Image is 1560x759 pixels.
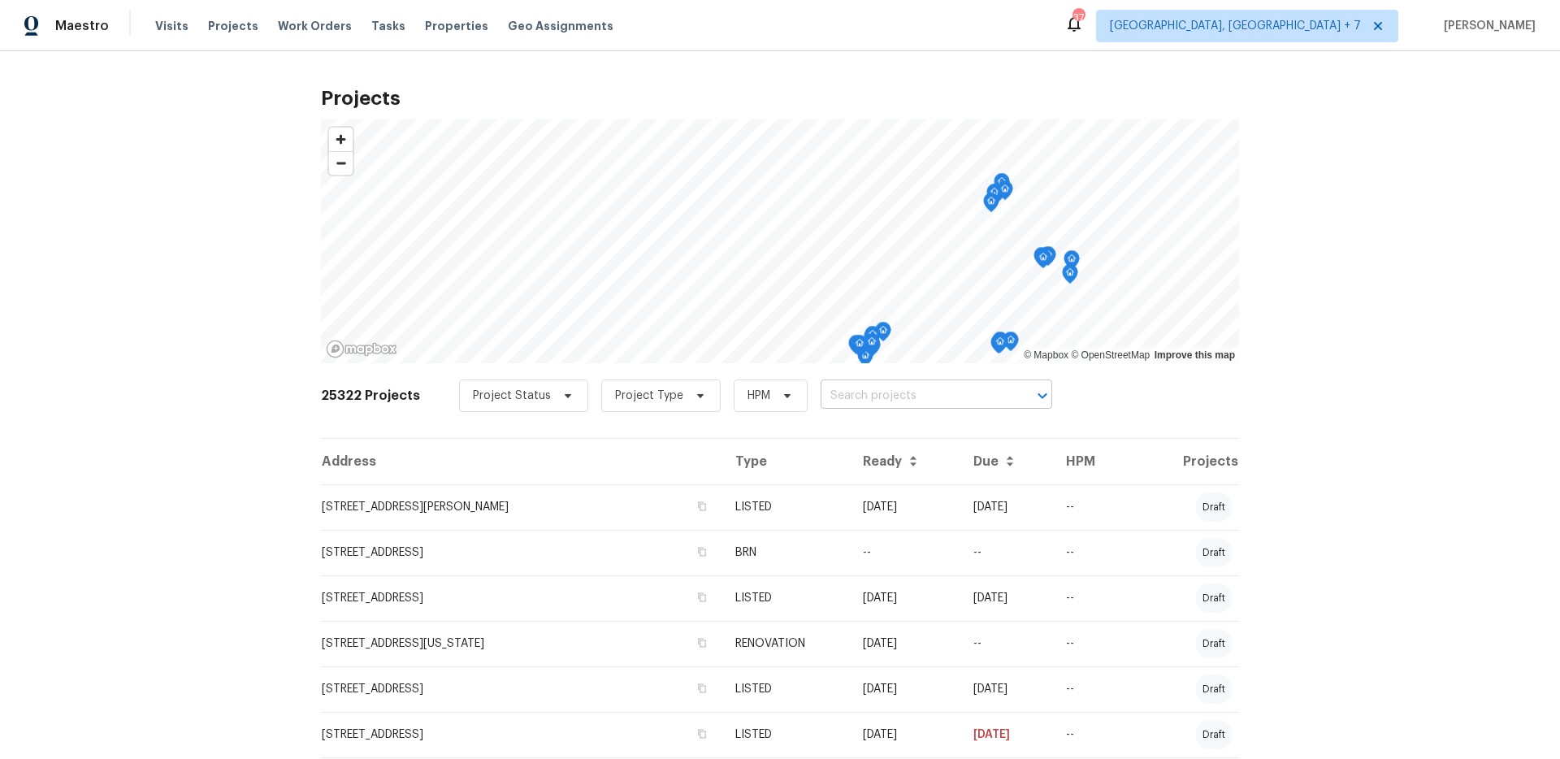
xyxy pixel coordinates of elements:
td: LISTED [722,666,850,712]
th: Type [722,439,850,484]
span: Project Type [615,388,683,404]
div: draft [1196,720,1232,749]
a: Mapbox [1024,349,1068,361]
input: Search projects [821,384,1007,409]
div: Map marker [986,184,1003,209]
a: Mapbox homepage [326,340,397,358]
span: HPM [747,388,770,404]
span: Tasks [371,20,405,32]
div: Map marker [1040,246,1056,271]
span: Work Orders [278,18,352,34]
div: Map marker [990,334,1007,359]
div: Map marker [848,335,864,360]
td: -- [1053,666,1127,712]
td: [STREET_ADDRESS] [321,712,722,757]
td: [STREET_ADDRESS][PERSON_NAME] [321,484,722,530]
div: Map marker [933,363,949,388]
span: Maestro [55,18,109,34]
button: Copy Address [695,726,709,741]
td: -- [1053,575,1127,621]
span: Projects [208,18,258,34]
div: Map marker [851,335,868,360]
a: OpenStreetMap [1071,349,1150,361]
th: Due [960,439,1052,484]
td: [DATE] [960,484,1052,530]
canvas: Map [321,119,1239,363]
h2: 25322 Projects [321,388,420,404]
span: Zoom out [329,152,353,175]
div: draft [1196,629,1232,658]
td: [STREET_ADDRESS] [321,575,722,621]
td: [DATE] [960,666,1052,712]
td: -- [1053,712,1127,757]
span: [GEOGRAPHIC_DATA], [GEOGRAPHIC_DATA] + 7 [1110,18,1361,34]
td: [DATE] [960,575,1052,621]
td: -- [960,621,1052,666]
div: Map marker [992,333,1008,358]
button: Open [1031,384,1054,407]
button: Copy Address [695,590,709,605]
td: [STREET_ADDRESS] [321,666,722,712]
td: [DATE] [850,484,960,530]
th: Ready [850,439,960,484]
td: BRN [722,530,850,575]
div: draft [1196,583,1232,613]
div: Map marker [864,327,880,353]
button: Zoom out [329,151,353,175]
td: [DATE] [960,712,1052,757]
th: Address [321,439,722,484]
div: Map marker [875,322,891,347]
td: [STREET_ADDRESS][US_STATE] [321,621,722,666]
div: Map marker [992,332,1008,357]
div: Map marker [1033,247,1050,272]
div: Map marker [864,333,880,358]
td: -- [1053,530,1127,575]
td: -- [1053,621,1127,666]
div: draft [1196,674,1232,704]
button: Zoom in [329,128,353,151]
div: Map marker [1062,264,1078,289]
td: LISTED [722,484,850,530]
td: [DATE] [850,712,960,757]
td: -- [960,530,1052,575]
button: Copy Address [695,681,709,696]
td: [DATE] [850,666,960,712]
div: Map marker [997,180,1013,206]
th: Projects [1126,439,1239,484]
div: Map marker [864,326,881,351]
td: [STREET_ADDRESS] [321,530,722,575]
td: LISTED [722,575,850,621]
span: Project Status [473,388,551,404]
th: HPM [1053,439,1127,484]
span: Visits [155,18,188,34]
button: Copy Address [695,544,709,559]
td: -- [850,530,960,575]
a: Improve this map [1155,349,1235,361]
td: RENOVATION [722,621,850,666]
h2: Projects [321,90,1239,106]
div: Map marker [983,193,999,218]
button: Copy Address [695,499,709,514]
span: Properties [425,18,488,34]
td: [DATE] [850,575,960,621]
td: LISTED [722,712,850,757]
button: Copy Address [695,635,709,650]
span: Geo Assignments [508,18,613,34]
div: 37 [1072,10,1084,26]
div: Map marker [1064,250,1080,275]
span: [PERSON_NAME] [1437,18,1536,34]
div: draft [1196,538,1232,567]
div: Map marker [1035,249,1051,274]
div: Map marker [990,183,1006,208]
div: Map marker [1003,332,1019,357]
td: [DATE] [850,621,960,666]
td: -- [1053,484,1127,530]
div: draft [1196,492,1232,522]
div: Map marker [994,173,1010,198]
